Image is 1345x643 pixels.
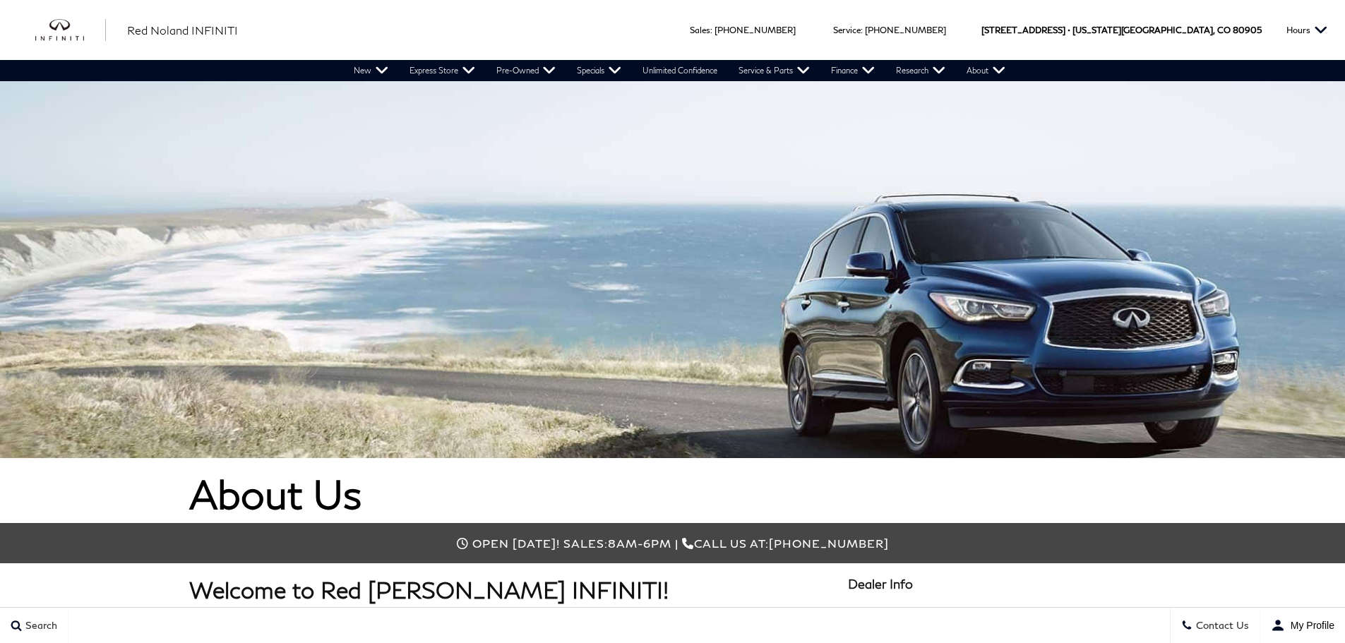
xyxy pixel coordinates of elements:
strong: Welcome to Red [PERSON_NAME] INFINITI! [189,576,669,603]
span: : [710,25,712,35]
a: Specials [566,60,632,81]
a: Unlimited Confidence [632,60,728,81]
a: Finance [820,60,885,81]
h3: Dealer Info [848,577,1156,591]
a: New [343,60,399,81]
span: : [861,25,863,35]
span: | [675,536,679,550]
span: Sales: [563,536,608,550]
span: 8am-6pm [608,536,671,550]
nav: Main Navigation [343,60,1016,81]
span: Service [833,25,861,35]
a: infiniti [35,19,106,42]
a: Red Noland INFINITI [127,22,238,39]
span: [PHONE_NUMBER] [769,536,889,550]
a: Service & Parts [728,60,820,81]
a: Pre-Owned [486,60,566,81]
a: [PHONE_NUMBER] [715,25,796,35]
a: Express Store [399,60,486,81]
a: Research [885,60,956,81]
a: [STREET_ADDRESS] • [US_STATE][GEOGRAPHIC_DATA], CO 80905 [981,25,1262,35]
button: user-profile-menu [1260,608,1345,643]
h1: About Us [189,472,1156,516]
span: My Profile [1285,620,1334,631]
span: Contact Us [1192,620,1249,632]
span: Red Noland INFINITI [127,23,238,37]
span: Search [22,620,57,632]
div: Call us at: [189,536,1156,550]
a: About [956,60,1016,81]
span: Sales [690,25,710,35]
span: Open [DATE]! [472,536,560,550]
a: [PHONE_NUMBER] [865,25,946,35]
img: INFINITI [35,19,106,42]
